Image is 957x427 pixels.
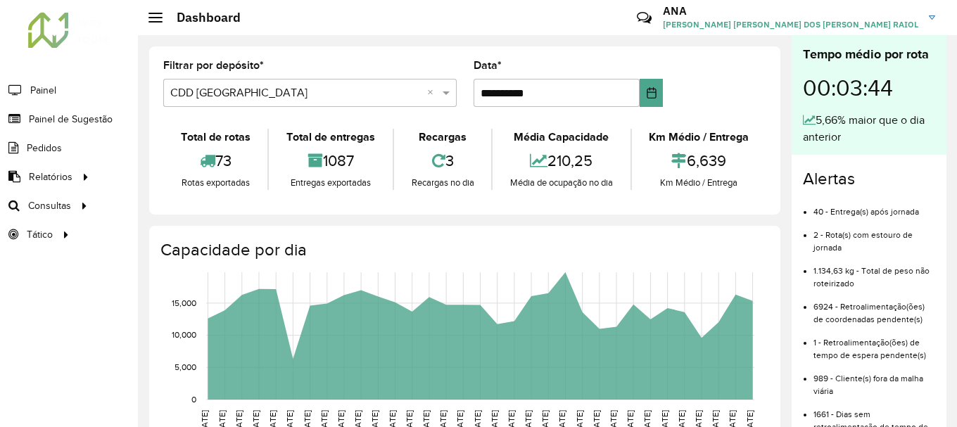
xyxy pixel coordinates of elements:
div: Km Médio / Entrega [635,129,763,146]
li: 1.134,63 kg - Total de peso não roteirizado [813,254,935,290]
h4: Capacidade por dia [160,240,766,260]
text: 10,000 [172,331,196,340]
div: 3 [398,146,488,176]
h2: Dashboard [163,10,241,25]
div: 6,639 [635,146,763,176]
div: Rotas exportadas [167,176,264,190]
div: Recargas no dia [398,176,488,190]
div: Km Médio / Entrega [635,176,763,190]
span: Clear all [427,84,439,101]
span: Tático [27,227,53,242]
span: Consultas [28,198,71,213]
span: Painel [30,83,56,98]
li: 6924 - Retroalimentação(ões) de coordenadas pendente(s) [813,290,935,326]
a: Contato Rápido [629,3,659,33]
div: 00:03:44 [803,64,935,112]
div: Total de entregas [272,129,388,146]
span: Relatórios [29,170,72,184]
div: 1087 [272,146,388,176]
h3: ANA [663,4,918,18]
div: 5,66% maior que o dia anterior [803,112,935,146]
button: Choose Date [640,79,663,107]
li: 989 - Cliente(s) fora da malha viária [813,362,935,397]
li: 2 - Rota(s) com estouro de jornada [813,218,935,254]
li: 40 - Entrega(s) após jornada [813,195,935,218]
span: Pedidos [27,141,62,155]
span: [PERSON_NAME] [PERSON_NAME] DOS [PERSON_NAME] RAIOL [663,18,918,31]
h4: Alertas [803,169,935,189]
div: Média Capacidade [496,129,626,146]
text: 0 [191,395,196,404]
div: Total de rotas [167,129,264,146]
li: 1 - Retroalimentação(ões) de tempo de espera pendente(s) [813,326,935,362]
label: Filtrar por depósito [163,57,264,74]
label: Data [474,57,502,74]
div: Recargas [398,129,488,146]
text: 15,000 [172,298,196,307]
div: 210,25 [496,146,626,176]
text: 5,000 [175,362,196,371]
div: Tempo médio por rota [803,45,935,64]
div: 73 [167,146,264,176]
span: Painel de Sugestão [29,112,113,127]
div: Média de ocupação no dia [496,176,626,190]
div: Entregas exportadas [272,176,388,190]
